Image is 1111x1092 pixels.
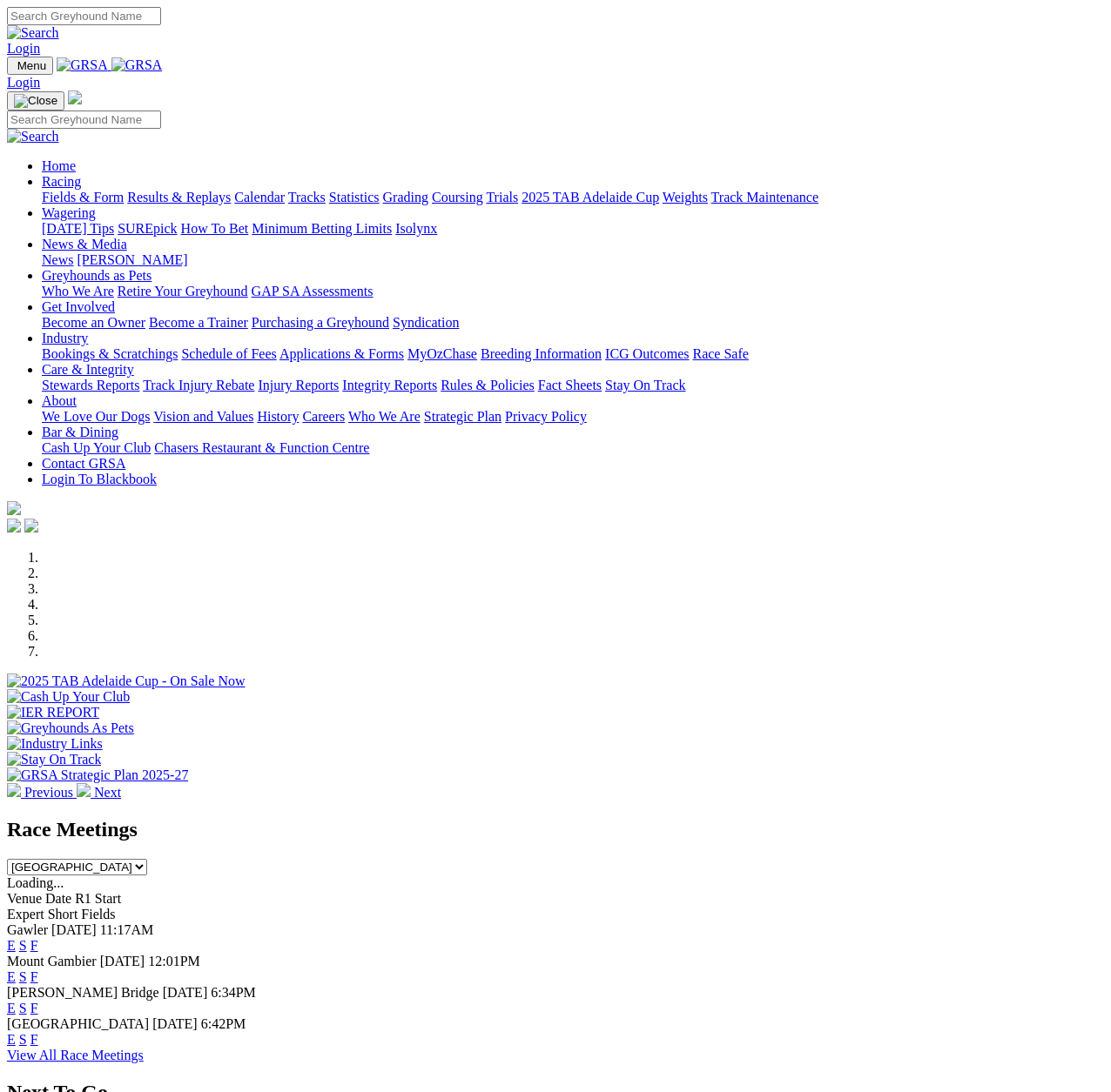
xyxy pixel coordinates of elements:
a: GAP SA Assessments [252,284,374,298]
span: Next [94,785,121,800]
a: SUREpick [118,221,177,236]
button: Toggle navigation [7,91,64,111]
span: Venue [7,891,42,906]
a: News & Media [42,237,127,251]
img: 2025 TAB Adelaide Cup - On Sale Now [7,673,246,689]
span: 6:42PM [201,1016,246,1031]
span: Menu [17,59,46,72]
a: Syndication [393,315,459,330]
a: Track Maintenance [711,190,818,204]
a: Home [42,158,76,173]
a: Wagering [42,205,96,220]
span: Date [45,891,71,906]
input: Search [7,111,161,129]
div: About [42,409,1104,425]
div: Racing [42,190,1104,205]
a: Cash Up Your Club [42,440,151,455]
a: S [19,969,27,984]
a: Results & Replays [127,190,231,204]
a: Who We Are [348,409,421,424]
a: [PERSON_NAME] [77,252,187,267]
span: [DATE] [100,954,145,968]
img: GRSA [57,57,108,73]
img: Search [7,129,59,144]
a: Strategic Plan [424,409,502,424]
a: Fields & Form [42,190,124,204]
a: View All Race Meetings [7,1048,144,1062]
a: F [30,938,38,953]
a: Careers [302,409,345,424]
span: [DATE] [51,922,97,937]
a: Who We Are [42,284,114,298]
img: Greyhounds As Pets [7,720,134,736]
span: [GEOGRAPHIC_DATA] [7,1016,149,1031]
img: chevron-right-pager-white.svg [77,783,91,797]
span: Short [48,907,78,921]
img: GRSA [111,57,163,73]
a: Get Involved [42,299,115,314]
img: Industry Links [7,736,103,752]
input: Search [7,7,161,25]
a: Breeding Information [481,346,602,361]
a: Vision and Values [153,409,253,424]
a: E [7,1001,16,1015]
img: chevron-left-pager-white.svg [7,783,21,797]
a: Stay On Track [605,378,685,392]
a: Login [7,41,40,56]
div: News & Media [42,252,1104,268]
a: Tracks [288,190,326,204]
a: Calendar [234,190,285,204]
a: Fact Sheets [538,378,602,392]
button: Toggle navigation [7,57,53,75]
a: Privacy Policy [505,409,587,424]
a: MyOzChase [407,346,477,361]
div: Get Involved [42,315,1104,331]
a: Schedule of Fees [181,346,276,361]
a: Grading [383,190,428,204]
img: Search [7,25,59,41]
img: logo-grsa-white.png [7,501,21,515]
a: Login To Blackbook [42,472,157,486]
a: Integrity Reports [342,378,437,392]
a: F [30,969,38,984]
a: News [42,252,73,267]
a: Previous [7,785,77,800]
a: [DATE] Tips [42,221,114,236]
a: Minimum Betting Limits [252,221,392,236]
a: E [7,969,16,984]
a: F [30,1001,38,1015]
a: Retire Your Greyhound [118,284,248,298]
a: Trials [486,190,518,204]
a: Login [7,75,40,90]
img: Close [14,94,57,108]
img: IER REPORT [7,705,99,720]
div: Bar & Dining [42,440,1104,456]
a: Contact GRSA [42,456,125,471]
div: Greyhounds as Pets [42,284,1104,299]
div: Wagering [42,221,1104,237]
a: ICG Outcomes [605,346,689,361]
a: E [7,1032,16,1047]
div: Care & Integrity [42,378,1104,393]
span: [PERSON_NAME] Bridge [7,985,159,1000]
a: Become a Trainer [149,315,248,330]
a: History [257,409,299,424]
a: Next [77,785,121,800]
a: Isolynx [395,221,437,236]
a: Racing [42,174,81,189]
a: Statistics [329,190,380,204]
div: Industry [42,346,1104,362]
a: F [30,1032,38,1047]
a: Greyhounds as Pets [42,268,151,283]
a: Applications & Forms [279,346,404,361]
img: Stay On Track [7,752,101,767]
img: GRSA Strategic Plan 2025-27 [7,767,188,783]
span: Gawler [7,922,48,937]
a: Become an Owner [42,315,145,330]
a: Rules & Policies [441,378,535,392]
a: How To Bet [181,221,249,236]
a: Race Safe [692,346,748,361]
a: E [7,938,16,953]
a: 2025 TAB Adelaide Cup [522,190,659,204]
a: Injury Reports [258,378,339,392]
